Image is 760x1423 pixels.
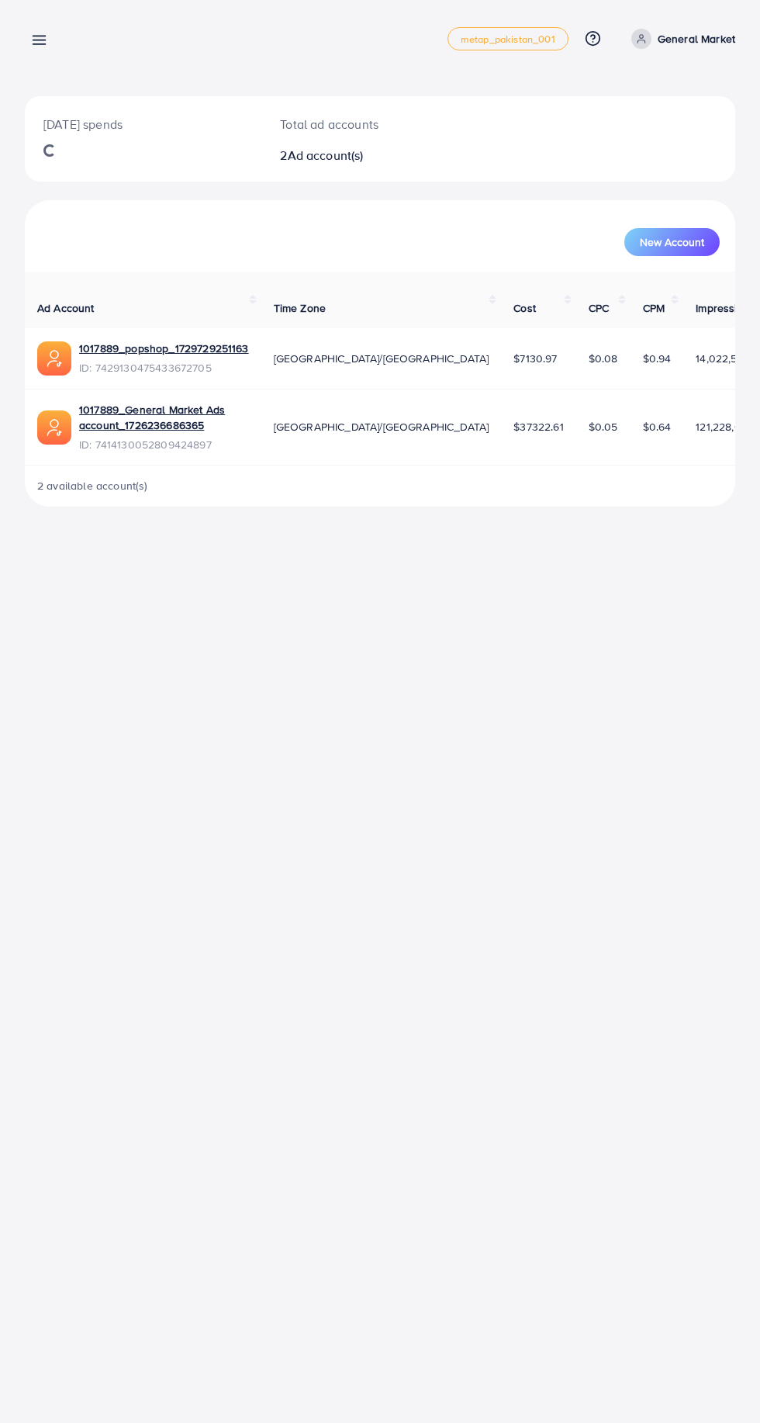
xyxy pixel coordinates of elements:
[37,478,148,493] span: 2 available account(s)
[447,27,568,50] a: metap_pakistan_001
[658,29,735,48] p: General Market
[696,419,754,435] span: 121,228,085
[513,300,536,316] span: Cost
[79,360,249,376] span: ID: 7429130475433672705
[589,419,618,435] span: $0.05
[79,402,249,434] a: 1017889_General Market Ads account_1726236686365
[643,300,665,316] span: CPM
[280,148,420,163] h2: 2
[513,351,557,366] span: $7130.97
[43,115,243,133] p: [DATE] spends
[589,300,609,316] span: CPC
[37,410,71,445] img: ic-ads-acc.e4c84228.svg
[37,300,95,316] span: Ad Account
[79,341,249,356] a: 1017889_popshop_1729729251163
[589,351,618,366] span: $0.08
[624,228,720,256] button: New Account
[625,29,735,49] a: General Market
[643,351,672,366] span: $0.94
[640,237,704,248] span: New Account
[696,351,751,366] span: 14,022,502
[643,419,672,435] span: $0.64
[288,147,364,164] span: Ad account(s)
[274,351,489,366] span: [GEOGRAPHIC_DATA]/[GEOGRAPHIC_DATA]
[274,300,326,316] span: Time Zone
[37,341,71,376] img: ic-ads-acc.e4c84228.svg
[696,300,750,316] span: Impression
[79,437,249,452] span: ID: 7414130052809424897
[280,115,420,133] p: Total ad accounts
[513,419,563,435] span: $37322.61
[461,34,555,44] span: metap_pakistan_001
[274,419,489,435] span: [GEOGRAPHIC_DATA]/[GEOGRAPHIC_DATA]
